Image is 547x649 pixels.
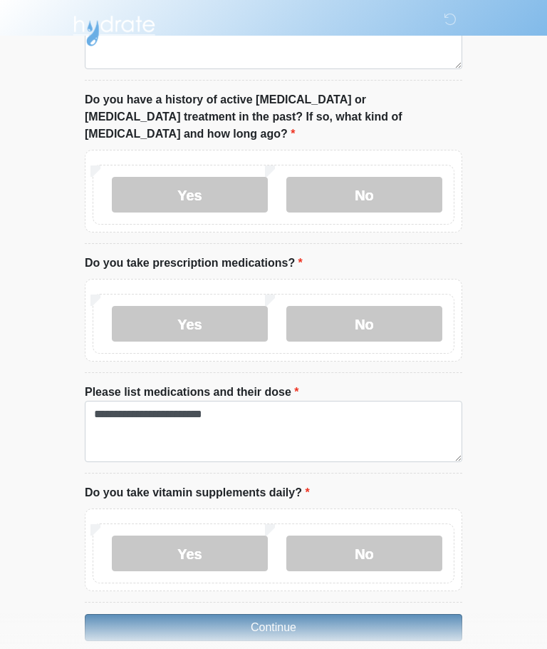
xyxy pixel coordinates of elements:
[286,177,442,213] label: No
[85,384,299,401] label: Please list medications and their dose
[85,614,462,641] button: Continue
[286,306,442,342] label: No
[112,177,268,213] label: Yes
[85,484,310,501] label: Do you take vitamin supplements daily?
[112,306,268,342] label: Yes
[85,91,462,143] label: Do you have a history of active [MEDICAL_DATA] or [MEDICAL_DATA] treatment in the past? If so, wh...
[71,11,157,47] img: Hydrate IV Bar - Arcadia Logo
[85,255,303,272] label: Do you take prescription medications?
[286,536,442,571] label: No
[112,536,268,571] label: Yes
